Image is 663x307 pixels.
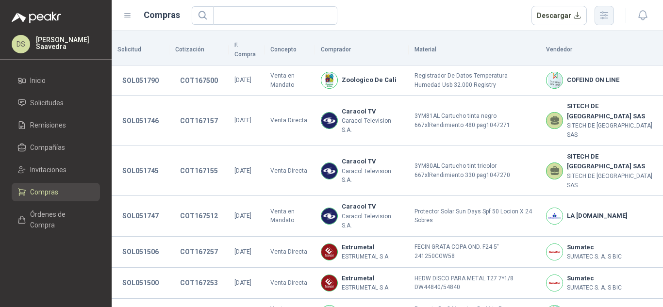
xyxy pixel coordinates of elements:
td: Venta en Mandato [265,65,315,96]
p: SUMATEC S. A. S BIC [567,283,622,292]
button: COT167257 [175,243,223,260]
span: [DATE] [234,279,251,286]
span: Invitaciones [30,164,66,175]
td: 3YM80AL Cartucho tint tricolor 667xlRendimiento 330 pag1047270 [409,146,541,196]
span: [DATE] [234,167,251,174]
td: Registrador De Datos Temperatura Humedad Usb 32.000 Registry [409,65,541,96]
span: Remisiones [30,120,66,130]
p: ESTRUMETAL S A [342,252,388,261]
th: Material [409,35,541,65]
button: SOL051745 [117,162,164,179]
b: Estrumetal [342,274,388,283]
td: Venta en Mandato [265,196,315,236]
button: Descargar [531,6,587,25]
b: Zoologico De Cali [342,75,397,85]
b: Caracol TV [342,202,402,211]
td: Venta Directa [265,146,315,196]
p: [PERSON_NAME] Saavedra [36,36,100,50]
a: Solicitudes [12,94,100,112]
div: DS [12,35,30,53]
span: Compras [30,187,58,197]
td: FECIN GRATA COPA OND. F24 5" 241250CGW58 [409,237,541,268]
th: Solicitud [112,35,169,65]
a: Órdenes de Compra [12,205,100,234]
td: Protector Solar Sun Days Spf 50 Locion X 24 Sobres [409,196,541,236]
span: [DATE] [234,212,251,219]
a: Compañías [12,138,100,157]
span: Compañías [30,142,65,153]
p: Caracol Television S.A. [342,167,402,185]
th: Concepto [265,35,315,65]
p: SITECH DE [GEOGRAPHIC_DATA] SAS [567,121,657,140]
img: Company Logo [321,208,337,224]
img: Company Logo [321,72,337,88]
b: Caracol TV [342,157,402,166]
button: COT167157 [175,112,223,129]
a: Invitaciones [12,161,100,179]
b: Caracol TV [342,107,402,116]
img: Company Logo [321,113,337,129]
a: Remisiones [12,116,100,134]
button: SOL051790 [117,72,164,89]
b: Estrumetal [342,242,388,252]
b: LA [DOMAIN_NAME] [567,211,628,221]
p: SUMATEC S. A. S BIC [567,252,622,261]
span: [DATE] [234,248,251,255]
button: COT167155 [175,162,223,179]
img: Company Logo [321,163,337,179]
b: COFEIND ON LINE [567,75,619,85]
button: COT167500 [175,72,223,89]
th: Cotización [169,35,229,65]
img: Company Logo [321,275,337,291]
span: [DATE] [234,77,251,83]
button: SOL051506 [117,243,164,260]
img: Company Logo [547,208,563,224]
a: Inicio [12,71,100,90]
a: Compras [12,183,100,201]
b: Sumatec [567,274,622,283]
span: [DATE] [234,117,251,124]
span: Inicio [30,75,46,86]
td: Venta Directa [265,268,315,299]
button: COT167253 [175,274,223,291]
td: 3YM81AL Cartucho tinta negro 667xlRendimiento 480 pag1047271 [409,96,541,146]
button: COT167512 [175,207,223,225]
img: Company Logo [547,275,563,291]
img: Company Logo [547,244,563,260]
td: Venta Directa [265,96,315,146]
img: Company Logo [321,244,337,260]
b: SITECH DE [GEOGRAPHIC_DATA] SAS [567,152,657,172]
span: Solicitudes [30,97,64,108]
img: Logo peakr [12,12,61,23]
th: Vendedor [540,35,663,65]
p: Caracol Television S.A. [342,212,402,230]
p: SITECH DE [GEOGRAPHIC_DATA] SAS [567,172,657,190]
b: SITECH DE [GEOGRAPHIC_DATA] SAS [567,101,657,121]
td: Venta Directa [265,237,315,268]
td: HEDW DISCO PARA METAL T27 7*1/8 DW44840/54840 [409,268,541,299]
th: Comprador [315,35,408,65]
span: Órdenes de Compra [30,209,91,230]
img: Company Logo [547,72,563,88]
h1: Compras [144,8,180,22]
button: SOL051746 [117,112,164,129]
button: SOL051747 [117,207,164,225]
th: F. Compra [229,35,265,65]
p: ESTRUMETAL S A [342,283,388,292]
p: Caracol Television S.A. [342,116,402,135]
b: Sumatec [567,242,622,252]
button: SOL051500 [117,274,164,291]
